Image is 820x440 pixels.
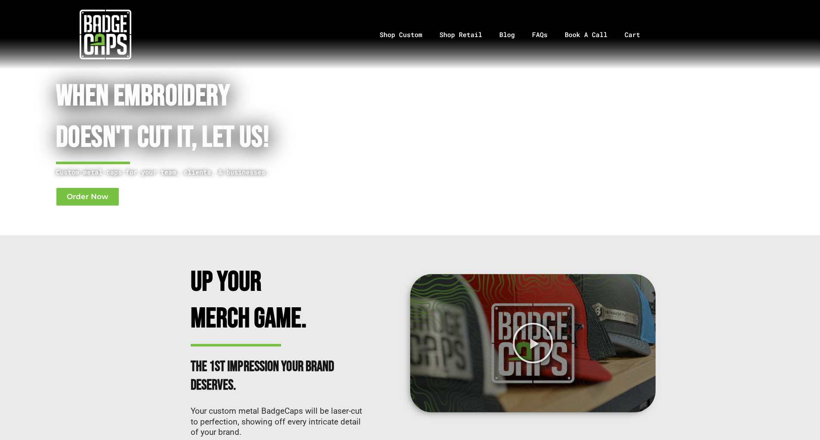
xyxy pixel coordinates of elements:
a: Order Now [56,187,119,206]
img: badgecaps white logo with green acccent [80,9,131,60]
h2: Up Your Merch Game. [191,264,341,337]
p: Custom metal caps for your team, clients, & businesses. [56,167,365,178]
div: Play Video [512,322,554,364]
p: Your custom metal BadgeCaps will be laser-cut to perfection, showing off every intricate detail o... [191,406,363,438]
h2: The 1st impression your brand deserves. [191,358,341,395]
a: Blog [491,12,523,57]
h1: When Embroidery Doesn't cut it, Let Us! [56,76,365,159]
a: Cart [616,12,659,57]
span: Order Now [67,193,108,200]
a: Shop Retail [431,12,491,57]
a: Shop Custom [371,12,431,57]
a: FAQs [523,12,556,57]
nav: Menu [210,12,820,57]
a: Book A Call [556,12,616,57]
